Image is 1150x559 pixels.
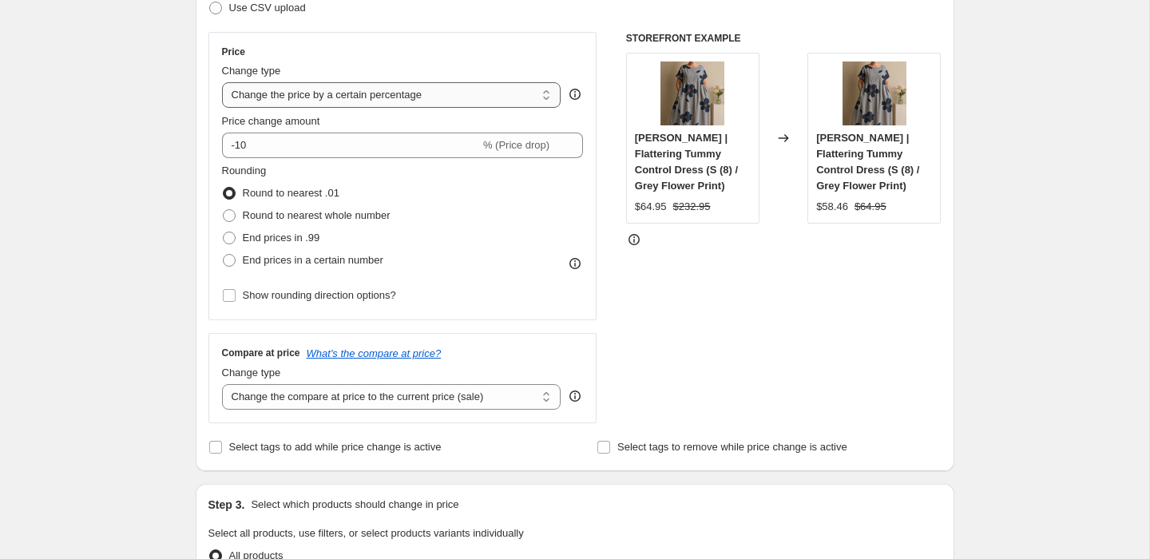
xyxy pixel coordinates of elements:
span: Select all products, use filters, or select products variants individually [208,527,524,539]
img: magnifics_upscale-s1PrpL8IaMyRENanwyWT-ChatGPT_Image_25_aug_2025_19_58_56_80x.png [843,61,906,125]
button: What's the compare at price? [307,347,442,359]
span: Round to nearest whole number [243,209,391,221]
div: $58.46 [816,199,848,215]
h2: Step 3. [208,497,245,513]
h6: STOREFRONT EXAMPLE [626,32,942,45]
strike: $64.95 [855,199,886,215]
span: Select tags to remove while price change is active [617,441,847,453]
span: Show rounding direction options? [243,289,396,301]
input: -15 [222,133,480,158]
span: Round to nearest .01 [243,187,339,199]
span: Price change amount [222,115,320,127]
span: End prices in a certain number [243,254,383,266]
span: Select tags to add while price change is active [229,441,442,453]
h3: Compare at price [222,347,300,359]
div: $64.95 [635,199,667,215]
img: magnifics_upscale-s1PrpL8IaMyRENanwyWT-ChatGPT_Image_25_aug_2025_19_58_56_80x.png [660,61,724,125]
span: Use CSV upload [229,2,306,14]
span: Rounding [222,165,267,176]
span: [PERSON_NAME] | Flattering Tummy Control Dress (S (8) / Grey Flower Print) [635,132,738,192]
div: help [567,86,583,102]
p: Select which products should change in price [251,497,458,513]
div: help [567,388,583,404]
strike: $232.95 [673,199,711,215]
span: % (Price drop) [483,139,549,151]
span: [PERSON_NAME] | Flattering Tummy Control Dress (S (8) / Grey Flower Print) [816,132,919,192]
span: Change type [222,65,281,77]
span: End prices in .99 [243,232,320,244]
span: Change type [222,367,281,379]
h3: Price [222,46,245,58]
